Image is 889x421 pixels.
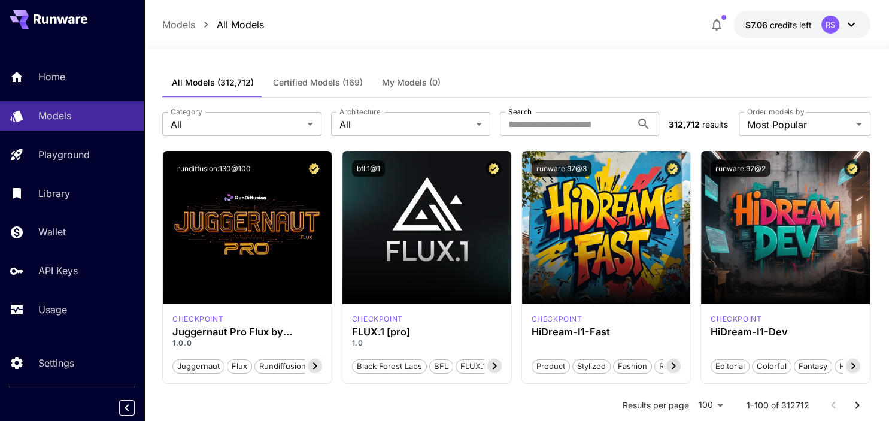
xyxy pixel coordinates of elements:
span: Colorful [753,361,791,372]
span: Black Forest Labs [353,361,426,372]
a: All Models [217,17,264,32]
button: runware:97@3 [532,160,591,177]
div: fluxpro [352,314,403,325]
div: FLUX.1 D [172,314,223,325]
button: Fantasy [794,358,832,374]
span: BFL [430,361,453,372]
p: 1.0.0 [172,338,322,349]
button: Black Forest Labs [352,358,427,374]
button: Realistic [654,358,694,374]
button: Collapse sidebar [119,400,135,416]
p: checkpoint [352,314,403,325]
span: All Models (312,712) [172,77,254,88]
span: rundiffusion [255,361,310,372]
span: All [171,117,302,132]
button: Certified Model – Vetted for best performance and includes a commercial license. [665,160,681,177]
span: Fantasy [794,361,832,372]
button: FLUX.1 [pro] [456,358,511,374]
button: rundiffusion [254,358,311,374]
button: Editorial [711,358,750,374]
p: Library [38,186,70,201]
button: flux [227,358,252,374]
p: Wallet [38,225,66,239]
label: Category [171,107,202,117]
span: Realistic [655,361,693,372]
p: checkpoint [172,314,223,325]
span: flux [227,361,251,372]
button: Product [532,358,570,374]
div: Collapse sidebar [128,397,144,419]
button: Certified Model – Vetted for best performance and includes a commercial license. [486,160,502,177]
div: HiDream Dev [711,314,761,325]
span: All [339,117,471,132]
button: Certified Model – Vetted for best performance and includes a commercial license. [844,160,860,177]
button: runware:97@2 [711,160,770,177]
div: 100 [694,396,727,414]
span: Editorial [711,361,749,372]
p: Settings [38,356,74,370]
label: Search [508,107,532,117]
button: High Detail [835,358,884,374]
span: $7.06 [745,20,770,30]
button: juggernaut [172,358,224,374]
p: Usage [38,302,67,317]
span: Product [532,361,569,372]
p: 1.0 [352,338,502,349]
p: Home [38,69,65,84]
button: Stylized [572,358,611,374]
p: checkpoint [711,314,761,325]
p: checkpoint [532,314,582,325]
h3: HiDream-I1-Dev [711,326,860,338]
nav: breadcrumb [162,17,264,32]
button: bfl:1@1 [352,160,385,177]
span: Certified Models (169) [273,77,363,88]
button: Go to next page [845,393,869,417]
h3: HiDream-I1-Fast [532,326,681,338]
label: Architecture [339,107,380,117]
span: results [702,119,728,129]
span: juggernaut [173,361,224,372]
span: 312,712 [669,119,700,129]
span: My Models (0) [382,77,441,88]
p: Playground [38,147,90,162]
button: Colorful [752,358,791,374]
span: FLUX.1 [pro] [456,361,511,372]
p: API Keys [38,263,78,278]
button: rundiffusion:130@100 [172,160,256,177]
span: Stylized [573,361,610,372]
h3: FLUX.1 [pro] [352,326,502,338]
button: $7.05842RS [733,11,870,38]
p: Results per page [623,399,689,411]
div: HiDream Fast [532,314,582,325]
label: Order models by [747,107,804,117]
span: Fashion [614,361,651,372]
a: Models [162,17,195,32]
button: Certified Model – Vetted for best performance and includes a commercial license. [306,160,322,177]
div: RS [821,16,839,34]
button: BFL [429,358,453,374]
p: Models [38,108,71,123]
span: High Detail [835,361,884,372]
h3: Juggernaut Pro Flux by RunDiffusion [172,326,322,338]
div: $7.05842 [745,19,812,31]
span: Most Popular [747,117,851,132]
p: 1–100 of 312712 [747,399,809,411]
button: Fashion [613,358,652,374]
span: credits left [770,20,812,30]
